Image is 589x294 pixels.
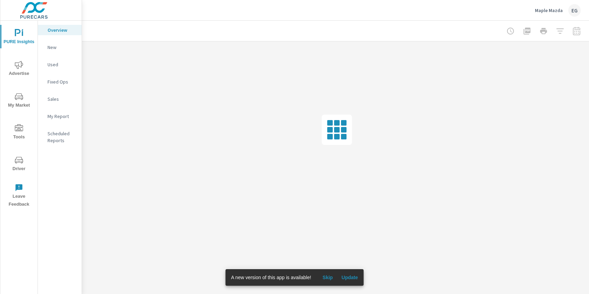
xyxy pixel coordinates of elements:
div: Fixed Ops [38,77,82,87]
p: Maple Mazda [535,7,563,13]
button: Skip [317,272,339,283]
div: Overview [38,25,82,35]
span: Skip [319,274,336,281]
p: Scheduled Reports [48,130,76,144]
div: New [38,42,82,52]
div: Scheduled Reports [38,128,82,146]
span: My Market [2,92,35,109]
div: nav menu [0,21,38,211]
button: Update [339,272,361,283]
p: New [48,44,76,51]
span: Tools [2,124,35,141]
span: A new version of this app is available! [231,275,311,280]
div: My Report [38,111,82,121]
div: EG [568,4,581,17]
div: Sales [38,94,82,104]
span: Update [341,274,358,281]
p: Used [48,61,76,68]
p: My Report [48,113,76,120]
p: Sales [48,96,76,102]
span: Leave Feedback [2,184,35,208]
span: Advertise [2,61,35,78]
p: Overview [48,27,76,33]
span: PURE Insights [2,29,35,46]
span: Driver [2,156,35,173]
div: Used [38,59,82,70]
p: Fixed Ops [48,78,76,85]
